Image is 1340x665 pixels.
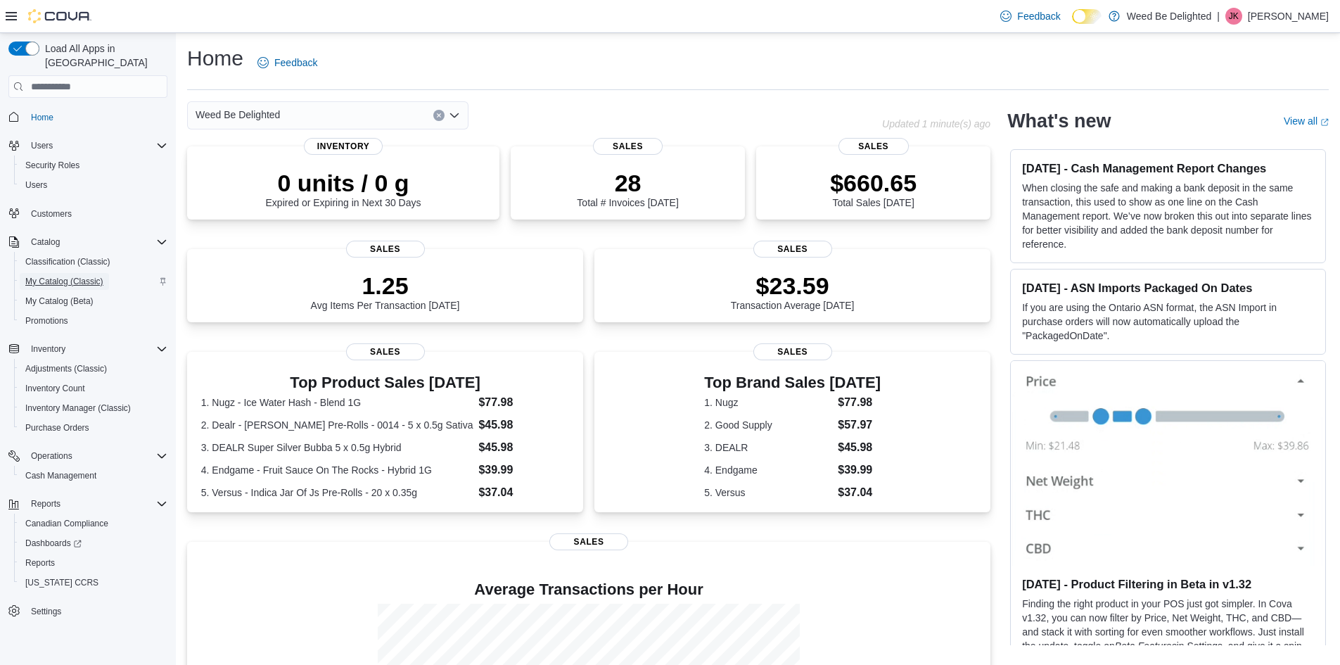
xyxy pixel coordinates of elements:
a: Customers [25,205,77,222]
button: My Catalog (Beta) [14,291,173,311]
span: Weed Be Delighted [196,106,280,123]
span: Inventory Count [20,380,167,397]
span: Catalog [25,234,167,251]
span: Adjustments (Classic) [25,363,107,374]
a: Inventory Manager (Classic) [20,400,136,417]
button: Open list of options [449,110,460,121]
a: Users [20,177,53,194]
dt: 4. Endgame - Fruit Sauce On The Rocks - Hybrid 1G [201,463,473,477]
h2: What's new [1007,110,1111,132]
span: Cash Management [25,470,96,481]
button: My Catalog (Classic) [14,272,173,291]
h3: [DATE] - Product Filtering in Beta in v1.32 [1022,577,1314,591]
a: Canadian Compliance [20,515,114,532]
h3: [DATE] - ASN Imports Packaged On Dates [1022,281,1314,295]
span: Sales [346,241,425,258]
a: View allExternal link [1284,115,1329,127]
svg: External link [1320,118,1329,127]
button: [US_STATE] CCRS [14,573,173,593]
a: Reports [20,555,60,571]
p: $23.59 [731,272,855,300]
p: [PERSON_NAME] [1248,8,1329,25]
p: 1.25 [311,272,460,300]
dd: $77.98 [478,394,569,411]
p: | [1217,8,1220,25]
span: Home [31,112,53,123]
span: Feedback [274,56,317,70]
a: Purchase Orders [20,419,95,436]
button: Settings [3,601,173,621]
span: Settings [25,602,167,620]
span: Users [31,140,53,151]
p: 0 units / 0 g [266,169,421,197]
button: Adjustments (Classic) [14,359,173,379]
span: Security Roles [20,157,167,174]
span: Purchase Orders [20,419,167,436]
img: Cova [28,9,91,23]
a: Feedback [995,2,1066,30]
span: Feedback [1017,9,1060,23]
button: Reports [25,495,66,512]
a: Home [25,109,59,126]
span: Users [25,179,47,191]
button: Inventory [3,339,173,359]
span: Customers [31,208,72,220]
span: Security Roles [25,160,79,171]
dt: 1. Nugz [704,395,832,410]
span: Adjustments (Classic) [20,360,167,377]
dt: 5. Versus - Indica Jar Of Js Pre-Rolls - 20 x 0.35g [201,486,473,500]
div: Expired or Expiring in Next 30 Days [266,169,421,208]
span: Operations [31,450,72,462]
button: Canadian Compliance [14,514,173,533]
p: Weed Be Delighted [1127,8,1211,25]
dd: $45.98 [478,417,569,433]
h3: Top Product Sales [DATE] [201,374,570,391]
span: My Catalog (Beta) [20,293,167,310]
dt: 2. Dealr - [PERSON_NAME] Pre-Rolls - 0014 - 5 x 0.5g Sativa [201,418,473,432]
a: [US_STATE] CCRS [20,574,104,591]
button: Home [3,106,173,127]
dd: $57.97 [838,417,881,433]
a: Cash Management [20,467,102,484]
span: Operations [25,448,167,464]
a: Promotions [20,312,74,329]
dd: $39.99 [478,462,569,479]
p: If you are using the Ontario ASN format, the ASN Import in purchase orders will now automatically... [1022,300,1314,343]
dd: $37.04 [478,484,569,501]
a: Adjustments (Classic) [20,360,113,377]
a: Dashboards [14,533,173,553]
h1: Home [187,44,243,72]
button: Security Roles [14,156,173,175]
p: $660.65 [830,169,917,197]
button: Classification (Classic) [14,252,173,272]
p: 28 [577,169,678,197]
span: Sales [753,343,832,360]
span: Inventory [31,343,65,355]
span: Reports [25,495,167,512]
span: Inventory [304,138,383,155]
h3: [DATE] - Cash Management Report Changes [1022,161,1314,175]
span: Washington CCRS [20,574,167,591]
button: Promotions [14,311,173,331]
dd: $77.98 [838,394,881,411]
span: Cash Management [20,467,167,484]
span: Inventory Manager (Classic) [20,400,167,417]
a: Settings [25,603,67,620]
span: Inventory Count [25,383,85,394]
dt: 4. Endgame [704,463,832,477]
span: [US_STATE] CCRS [25,577,98,588]
button: Catalog [3,232,173,252]
span: Catalog [31,236,60,248]
button: Users [25,137,58,154]
span: Sales [346,343,425,360]
span: JK [1229,8,1239,25]
span: Purchase Orders [25,422,89,433]
button: Reports [3,494,173,514]
span: Classification (Classic) [20,253,167,270]
span: Sales [838,138,909,155]
span: Users [20,177,167,194]
span: Users [25,137,167,154]
a: Dashboards [20,535,87,552]
span: Classification (Classic) [25,256,110,267]
nav: Complex example [8,101,167,658]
